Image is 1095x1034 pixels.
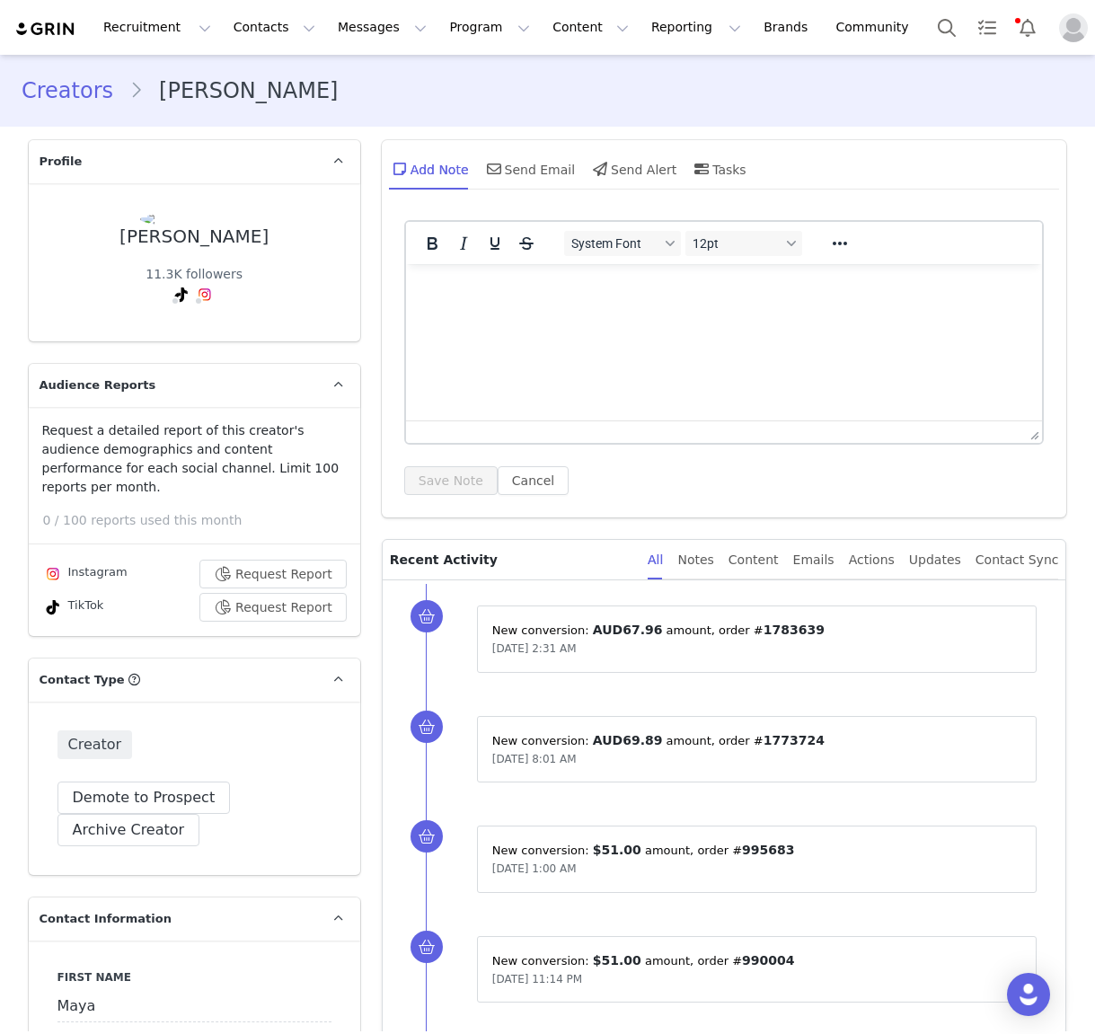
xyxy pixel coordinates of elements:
button: Messages [327,7,437,48]
span: Creator [57,730,133,759]
a: Creators [22,75,129,107]
span: Contact Information [40,910,172,928]
span: 995683 [742,843,794,857]
p: 0 / 100 reports used this month [43,511,360,530]
label: First Name [57,969,331,985]
a: Tasks [967,7,1007,48]
span: 12pt [693,236,781,251]
p: New conversion: ⁨ ⁩ amount⁨⁩⁨, order #⁨ ⁩⁩ [492,731,1022,750]
div: 11.3K followers [146,265,243,284]
button: Strikethrough [511,231,542,256]
button: Underline [480,231,510,256]
div: Tasks [691,147,746,190]
a: Community [826,7,928,48]
span: Audience Reports [40,376,156,394]
button: Request Report [199,560,347,588]
button: Search [927,7,967,48]
p: New conversion: ⁨ ⁩ amount⁨⁩⁨, order #⁨ ⁩⁩ [492,951,1022,970]
p: Recent Activity [390,540,633,579]
img: instagram.svg [46,567,60,581]
span: 1773724 [764,733,825,747]
div: Add Note [389,147,469,190]
span: 1783639 [764,623,825,637]
span: [DATE] 2:31 AM [492,642,577,655]
p: New conversion: ⁨ ⁩ amount⁨⁩⁨, order #⁨ ⁩⁩ [492,621,1022,640]
span: Contact Type [40,671,125,689]
button: Demote to Prospect [57,782,231,814]
button: Request Report [199,593,347,622]
span: [DATE] 8:01 AM [492,753,577,765]
img: placeholder-profile.jpg [1059,13,1088,42]
span: Profile [40,153,83,171]
button: Bold [417,231,447,256]
button: Save Note [404,466,498,495]
div: Send Alert [589,147,676,190]
span: $51.00 [593,953,641,968]
button: Fonts [564,231,681,256]
div: Emails [793,540,834,580]
button: Recruitment [93,7,222,48]
div: Contact Sync [976,540,1059,580]
button: Italic [448,231,479,256]
button: Contacts [223,7,326,48]
span: [DATE] 11:14 PM [492,973,582,985]
div: All [648,540,663,580]
button: Program [438,7,541,48]
div: Send Email [483,147,576,190]
img: d8c6d049-454f-46e8-8755-1fadef0dab04.jpg [140,212,248,226]
img: instagram.svg [198,287,212,302]
iframe: Rich Text Area [406,264,1043,420]
div: Actions [849,540,895,580]
button: Notifications [1008,7,1047,48]
button: Archive Creator [57,814,200,846]
div: TikTok [42,597,104,618]
div: Notes [677,540,713,580]
span: [DATE] 1:00 AM [492,862,577,875]
a: Brands [753,7,824,48]
img: grin logo [14,21,77,38]
button: Font sizes [685,231,802,256]
button: Cancel [498,466,569,495]
span: AUD67.96 [593,623,663,637]
button: Reveal or hide additional toolbar items [825,231,855,256]
button: Content [542,7,640,48]
div: Content [729,540,779,580]
div: Updates [909,540,961,580]
span: AUD69.89 [593,733,663,747]
div: Open Intercom Messenger [1007,973,1050,1016]
div: Press the Up and Down arrow keys to resize the editor. [1023,421,1042,443]
p: New conversion: ⁨ ⁩ amount⁨⁩⁨, order #⁨ ⁩⁩ [492,841,1022,860]
button: Reporting [640,7,752,48]
span: 990004 [742,953,794,968]
div: [PERSON_NAME] [119,226,269,247]
span: System Font [571,236,659,251]
div: Instagram [42,563,128,585]
span: $51.00 [593,843,641,857]
p: Request a detailed report of this creator's audience demographics and content performance for eac... [42,421,347,497]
